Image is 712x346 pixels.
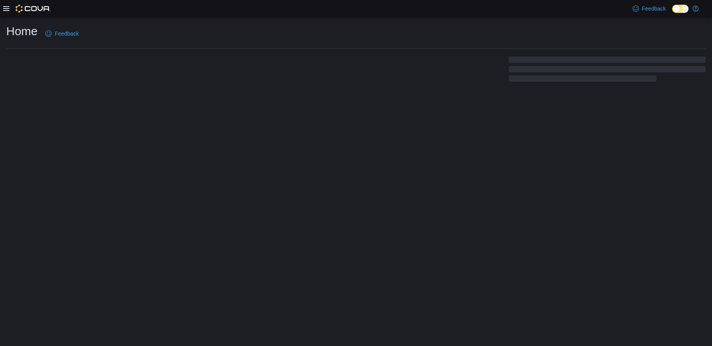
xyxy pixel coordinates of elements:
h1: Home [6,23,38,39]
a: Feedback [42,26,82,41]
span: Feedback [55,30,79,38]
a: Feedback [630,1,669,16]
span: Feedback [642,5,666,13]
input: Dark Mode [672,5,689,13]
img: Cova [16,5,50,13]
span: Loading [509,58,706,83]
